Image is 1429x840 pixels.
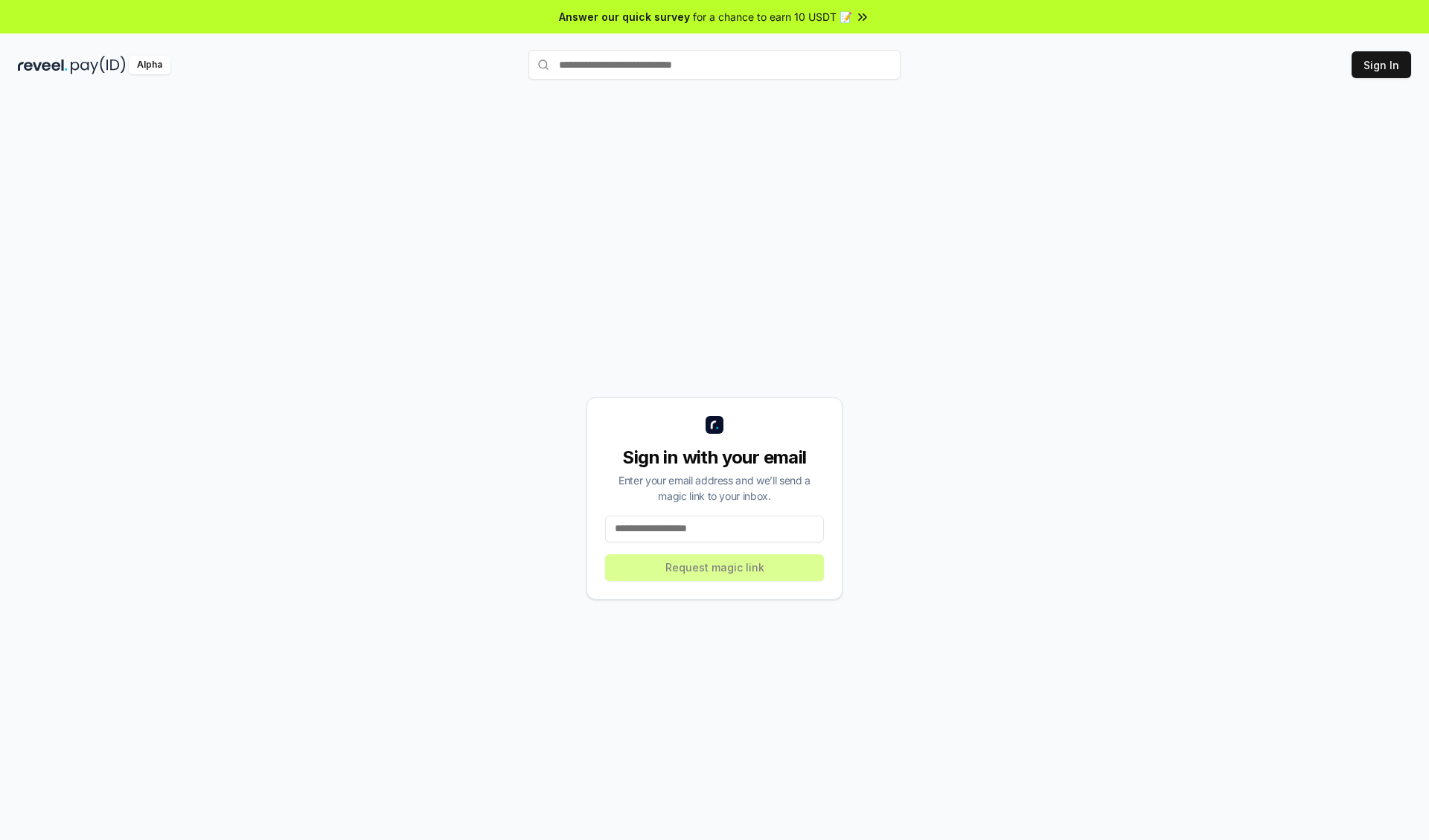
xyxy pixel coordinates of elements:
span: Answer our quick survey [559,9,690,25]
button: Sign In [1352,51,1411,78]
div: Alpha [129,56,170,74]
span: for a chance to earn 10 USDT 📝 [693,9,852,25]
div: Enter your email address and we’ll send a magic link to your inbox. [605,472,824,504]
div: Sign in with your email [605,446,824,469]
img: pay_id [71,56,126,74]
img: logo_small [706,416,723,434]
img: reveel_dark [18,56,68,74]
